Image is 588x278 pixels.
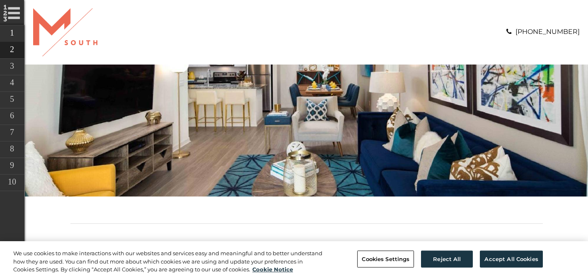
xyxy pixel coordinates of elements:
button: Cookies Settings [357,250,414,268]
button: Reject All [421,250,473,268]
h1: Lease Information [77,240,537,256]
img: A graphic with a red M and the word SOUTH. [33,8,97,56]
a: [PHONE_NUMBER] [515,28,580,36]
div: banner [25,65,588,197]
a: More information about your privacy [252,266,293,273]
div: We use cookies to make interactions with our websites and services easy and meaningful and to bet... [13,249,323,274]
img: A living room with a blue couch and a television on the wall. [25,65,588,197]
button: Accept All Cookies [480,250,542,268]
span: Apartment 8304 [77,240,175,256]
